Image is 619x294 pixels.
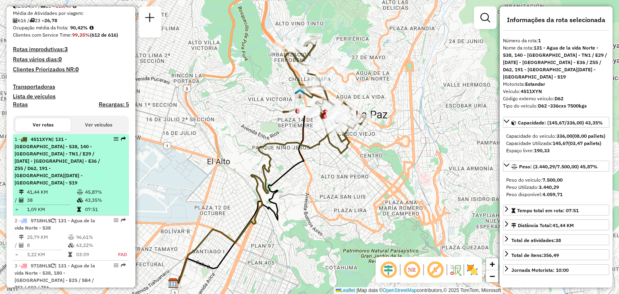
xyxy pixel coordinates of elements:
strong: 131 - Agua de la vida Norte - S38, 140 - [GEOGRAPHIC_DATA] - TN1 / E29 / [DATE] - [GEOGRAPHIC_DAT... [503,45,607,80]
em: Opções [114,137,118,141]
span: Capacidade: (145,67/336,00) 43,35% [518,120,603,126]
h4: Informações da rota selecionada [503,16,609,24]
a: Tempo total em rota: 07:51 [503,205,609,215]
h4: Lista de veículos [13,93,129,100]
span: 5718HLS [31,263,51,269]
a: Capacidade: (145,67/336,00) 43,35% [503,117,609,128]
button: Ver rotas [15,118,71,132]
i: % de utilização da cubagem [68,243,74,248]
td: 03:09 [76,251,109,259]
strong: 1 [538,37,541,43]
a: Rotas [13,101,28,108]
strong: 336,00 [557,133,572,139]
div: 616 / 23 = [13,17,129,24]
div: Motorista: [503,81,609,88]
span: Exibir rótulo [426,260,445,280]
strong: 0 [58,56,62,63]
img: SAZ BO La Paz [168,278,179,288]
span: 41,44 KM [553,222,574,228]
i: Cubagem total roteirizado [13,4,18,8]
td: 45,87% [85,188,125,196]
h4: Clientes Priorizados NR: [13,66,129,73]
i: Veículo já utilizado nesta sessão [51,263,55,268]
td: 41,44 KM [27,188,77,196]
em: Opções [114,263,118,268]
div: Map data © contributors,© 2025 TomTom, Microsoft [334,287,503,294]
a: Zoom in [486,258,498,270]
span: 1 - [15,136,100,186]
td: / [15,196,19,204]
em: Rota exportada [121,137,126,141]
div: Nome da rota: [503,44,609,81]
td: 07:51 [85,205,125,213]
a: Peso: (3.440,29/7.500,00) 45,87% [503,161,609,172]
td: 8 [27,241,68,249]
td: 63,22% [76,241,109,249]
div: Capacidade do veículo: [506,133,606,140]
div: Tipo do veículo: [503,102,609,110]
img: Exibir/Ocultar setores [466,263,479,276]
i: Total de Atividades [13,18,18,23]
h4: Rotas improdutivas: [13,46,129,53]
span: Ocupação média da frota: [13,25,69,31]
i: Total de Atividades [19,243,24,248]
div: Média de Atividades por viagem: [13,10,129,17]
a: Jornada Motorista: 10:00 [503,264,609,275]
i: Distância Total [19,235,24,240]
strong: 4.059,71 [542,191,563,197]
em: Média calculada utilizando a maior ocupação (%Peso ou %Cubagem) de cada rota da sessão. Rotas cro... [89,25,93,30]
a: Nova sessão e pesquisa [142,10,158,28]
i: Total de rotas [40,4,46,8]
td: 96,61% [76,233,109,241]
span: | 131 - Agua de la vida Norte - S38, 180 - [GEOGRAPHIC_DATA] - E25 / SB4 / Z51 / A93 / Z56 [15,263,95,290]
h4: Rotas vários dias: [13,56,129,63]
td: 25,79 KM [27,233,68,241]
td: / [15,241,19,249]
div: Peso disponível: [506,191,606,198]
i: Veículo já utilizado nesta sessão [51,218,55,223]
img: Fluxo de ruas [449,263,462,276]
div: Espaço livre: [506,147,606,154]
img: Montes [295,88,305,99]
span: Total de atividades: [511,237,561,243]
strong: 3 [64,46,68,53]
td: = [15,251,19,259]
span: | 131 - [GEOGRAPHIC_DATA] - S38, 140 - [GEOGRAPHIC_DATA] - TN1 / E29 / [DATE] - [GEOGRAPHIC_DATA]... [15,136,100,186]
em: Opções [114,218,118,223]
i: Tempo total em rota [77,207,81,212]
td: = [15,205,19,213]
h4: Transportadoras [13,83,129,90]
strong: 26,78 [44,17,57,23]
strong: D62 [555,95,563,101]
h4: Recargas: 5 [99,101,129,108]
td: 38 [27,196,77,204]
span: − [490,271,495,281]
strong: (612 de 616) [90,32,118,38]
span: | 131 - Agua de la vida Norte - S38 [15,217,95,231]
strong: 3.440,29 [539,184,559,190]
div: Peso Utilizado: [506,184,606,191]
span: Peso: (3.440,29/7.500,00) 45,87% [519,164,598,170]
button: Ver veículos [71,118,127,132]
td: 3,22 KM [27,251,68,259]
span: Ocultar NR [402,260,422,280]
i: % de utilização do peso [68,235,74,240]
i: Total de Atividades [19,198,24,203]
a: Leaflet [336,288,355,293]
span: 5718HLS [31,217,51,224]
strong: 38 [555,237,561,243]
strong: D62 -336cxs 7500kgs [538,103,587,109]
span: 3 - [15,263,95,290]
strong: (03,47 pallets) [568,140,601,146]
span: 4511XYN [31,136,52,142]
strong: 356,49 [543,252,559,258]
i: Meta Caixas/viagem: 206,60 Diferença: -91,20 [73,4,77,8]
strong: Estandar [525,81,545,87]
div: 2.654,09 / 23 = [13,2,129,10]
div: Capacidade: (145,67/336,00) 43,35% [503,129,609,157]
a: OpenStreetMap [383,288,417,293]
span: | [356,288,357,293]
div: Capacidade Utilizada: [506,140,606,147]
a: Exibir filtros [477,10,493,26]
